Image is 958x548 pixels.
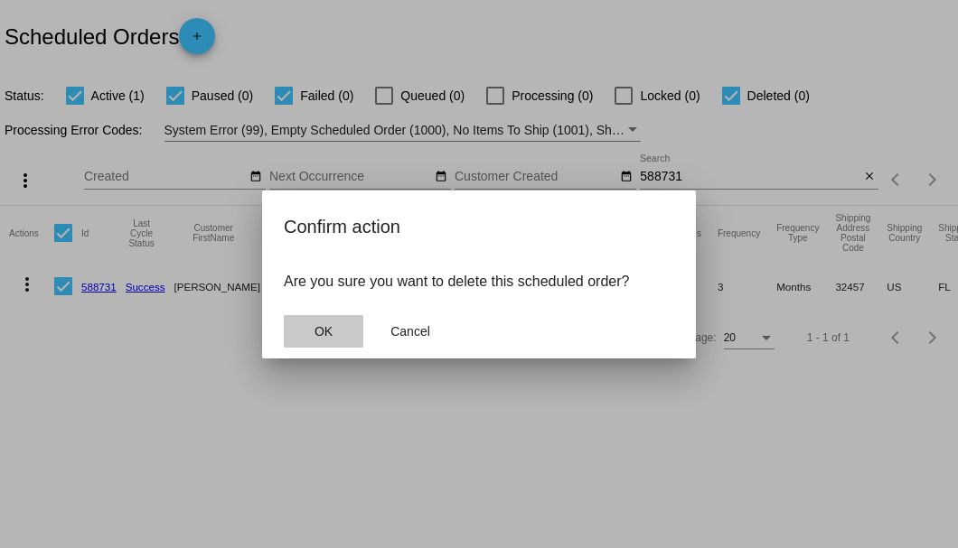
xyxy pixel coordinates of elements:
[284,315,363,348] button: Close dialog
[315,324,333,339] span: OK
[284,212,674,241] h2: Confirm action
[390,324,430,339] span: Cancel
[371,315,450,348] button: Close dialog
[284,274,674,290] p: Are you sure you want to delete this scheduled order?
